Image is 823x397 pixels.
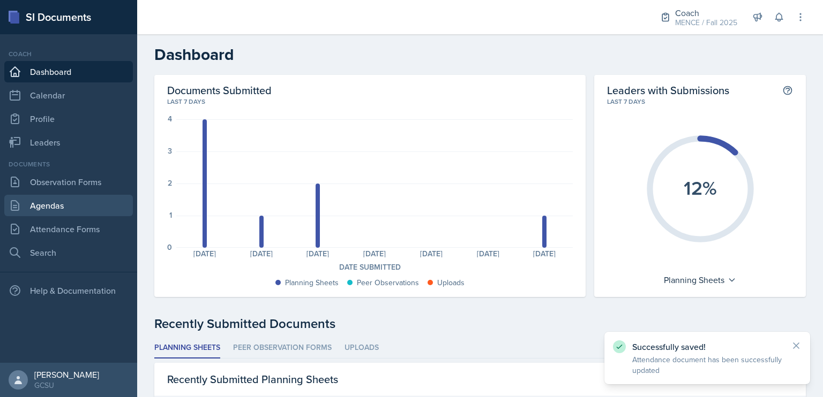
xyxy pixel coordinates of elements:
text: 12% [684,174,717,202]
div: Documents [4,159,133,169]
div: Coach [4,49,133,59]
li: Peer Observation Forms [233,338,332,358]
div: Help & Documentation [4,280,133,301]
div: Planning Sheets [285,277,339,288]
li: Uploads [345,338,379,358]
div: Last 7 days [607,97,793,106]
a: Calendar [4,85,133,106]
div: [DATE] [176,250,233,257]
div: [DATE] [460,250,517,257]
div: Coach [675,6,737,19]
a: Dashboard [4,61,133,82]
a: Observation Forms [4,171,133,193]
div: Last 7 days [167,97,573,106]
a: Agendas [4,195,133,216]
a: Leaders [4,132,133,153]
div: 0 [167,243,172,251]
a: Search [4,242,133,263]
h2: Documents Submitted [167,83,573,97]
h2: Leaders with Submissions [607,83,729,97]
div: [PERSON_NAME] [34,369,99,380]
p: Attendance document has been successfully updated [632,354,782,376]
div: [DATE] [517,250,573,257]
div: 1 [169,211,172,219]
div: GCSU [34,380,99,391]
div: 2 [168,179,172,187]
li: Planning Sheets [154,338,220,358]
div: 4 [168,115,172,123]
div: [DATE] [233,250,290,257]
a: Profile [4,108,133,129]
div: Peer Observations [357,277,419,288]
div: [DATE] [290,250,347,257]
div: Recently Submitted Documents [154,314,806,333]
div: [DATE] [346,250,403,257]
div: Uploads [437,277,465,288]
div: 3 [168,147,172,155]
div: Recently Submitted Planning Sheets [154,363,806,396]
a: Attendance Forms [4,218,133,240]
div: MENCE / Fall 2025 [675,17,737,28]
h2: Dashboard [154,45,806,64]
div: [DATE] [403,250,460,257]
div: Date Submitted [167,262,573,273]
div: Planning Sheets [659,271,742,288]
p: Successfully saved! [632,341,782,352]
